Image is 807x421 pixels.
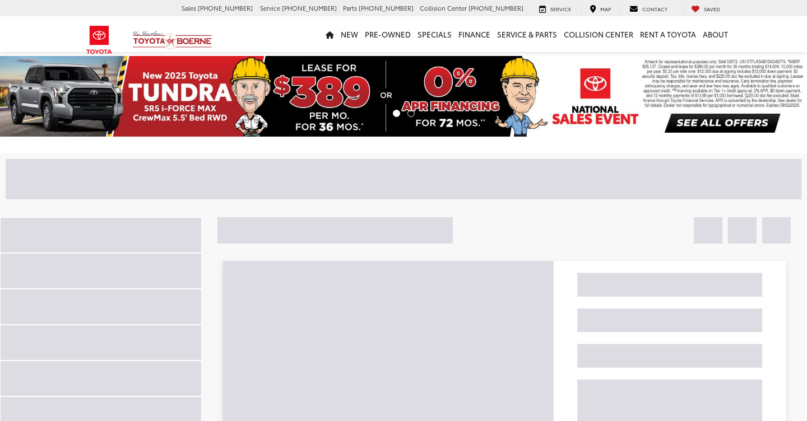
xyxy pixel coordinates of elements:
span: Map [600,5,611,12]
span: Service [550,5,571,12]
span: Saved [704,5,720,12]
span: Collision Center [420,3,467,12]
a: Service [531,4,579,13]
span: Service [260,3,280,12]
span: Parts [343,3,357,12]
a: Contact [621,4,676,13]
a: Service & Parts: Opens in a new tab [494,16,560,52]
span: [PHONE_NUMBER] [469,3,523,12]
img: Vic Vaughan Toyota of Boerne [132,30,212,50]
a: About [699,16,731,52]
a: Rent a Toyota [637,16,699,52]
span: [PHONE_NUMBER] [282,3,337,12]
span: Sales [182,3,196,12]
a: Home [322,16,337,52]
a: Finance [455,16,494,52]
a: Collision Center [560,16,637,52]
a: Pre-Owned [361,16,414,52]
span: [PHONE_NUMBER] [359,3,414,12]
a: My Saved Vehicles [683,4,729,13]
span: [PHONE_NUMBER] [198,3,253,12]
img: Toyota [78,22,120,58]
a: New [337,16,361,52]
a: Specials [414,16,455,52]
a: Map [581,4,619,13]
span: Contact [642,5,667,12]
